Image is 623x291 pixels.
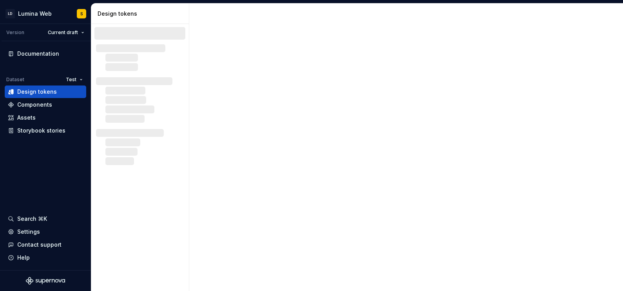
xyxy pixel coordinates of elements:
[5,111,86,124] a: Assets
[44,27,88,38] button: Current draft
[26,277,65,285] svg: Supernova Logo
[5,85,86,98] a: Design tokens
[17,254,30,262] div: Help
[18,10,52,18] div: Lumina Web
[17,101,52,109] div: Components
[17,215,47,223] div: Search ⌘K
[5,226,86,238] a: Settings
[6,76,24,83] div: Dataset
[6,29,24,36] div: Version
[2,5,89,22] button: LDLumina WebS
[17,114,36,122] div: Assets
[62,74,86,85] button: Test
[5,47,86,60] a: Documentation
[17,50,59,58] div: Documentation
[5,98,86,111] a: Components
[5,238,86,251] button: Contact support
[17,228,40,236] div: Settings
[48,29,78,36] span: Current draft
[17,127,65,135] div: Storybook stories
[98,10,186,18] div: Design tokens
[17,241,62,249] div: Contact support
[5,251,86,264] button: Help
[5,9,15,18] div: LD
[5,124,86,137] a: Storybook stories
[80,11,83,17] div: S
[5,213,86,225] button: Search ⌘K
[17,88,57,96] div: Design tokens
[66,76,76,83] span: Test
